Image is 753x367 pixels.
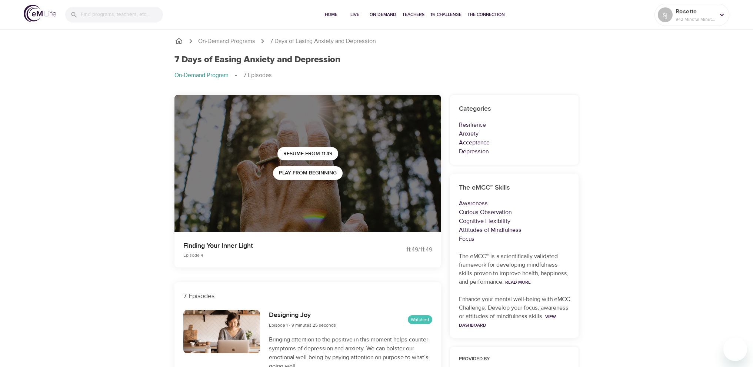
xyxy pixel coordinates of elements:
nav: breadcrumb [174,71,579,80]
button: Resume from 11:49 [277,147,338,161]
p: Enhance your mental well-being with eMCC Challenge. Develop your focus, awareness or attitudes of... [459,295,570,329]
h6: Designing Joy [269,310,336,321]
span: Episode 1 - 9 minutes 25 seconds [269,322,336,328]
p: Episode 4 [183,252,368,258]
iframe: Button to launch messaging window [723,337,747,361]
p: 943 Mindful Minutes [676,16,715,23]
span: 1% Challenge [430,11,462,19]
a: Read More [505,279,531,285]
p: Focus [459,234,570,243]
img: logo [24,5,56,22]
span: The Connection [467,11,504,19]
h1: 7 Days of Easing Anxiety and Depression [174,54,340,65]
h6: Categories [459,104,570,114]
a: View Dashboard [459,314,556,328]
p: Depression [459,147,570,156]
p: 7 Episodes [243,71,272,80]
p: Cognitive Flexibility [459,217,570,226]
h6: Provided by [459,356,570,363]
p: 7 Episodes [183,291,432,301]
h6: The eMCC™ Skills [459,183,570,193]
p: Finding Your Inner Light [183,241,368,251]
span: Home [322,11,340,19]
span: Watched [408,316,432,323]
span: Teachers [402,11,424,19]
span: Resume from 11:49 [283,149,332,159]
span: Play from beginning [279,169,337,178]
p: 7 Days of Easing Anxiety and Depression [270,37,376,46]
p: The eMCC™ is a scientifically validated framework for developing mindfulness skills proven to imp... [459,252,570,286]
div: sj [658,7,673,22]
span: On-Demand [370,11,396,19]
input: Find programs, teachers, etc... [81,7,163,23]
p: Attitudes of Mindfulness [459,226,570,234]
nav: breadcrumb [174,37,579,46]
p: Anxiety [459,129,570,138]
button: Play from beginning [273,166,343,180]
p: Resilience [459,120,570,129]
p: Rosette [676,7,715,16]
span: Live [346,11,364,19]
p: Acceptance [459,138,570,147]
p: Curious Observation [459,208,570,217]
p: On-Demand Program [174,71,229,80]
a: On-Demand Programs [198,37,255,46]
p: Awareness [459,199,570,208]
div: 11:49 / 11:49 [377,246,432,254]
